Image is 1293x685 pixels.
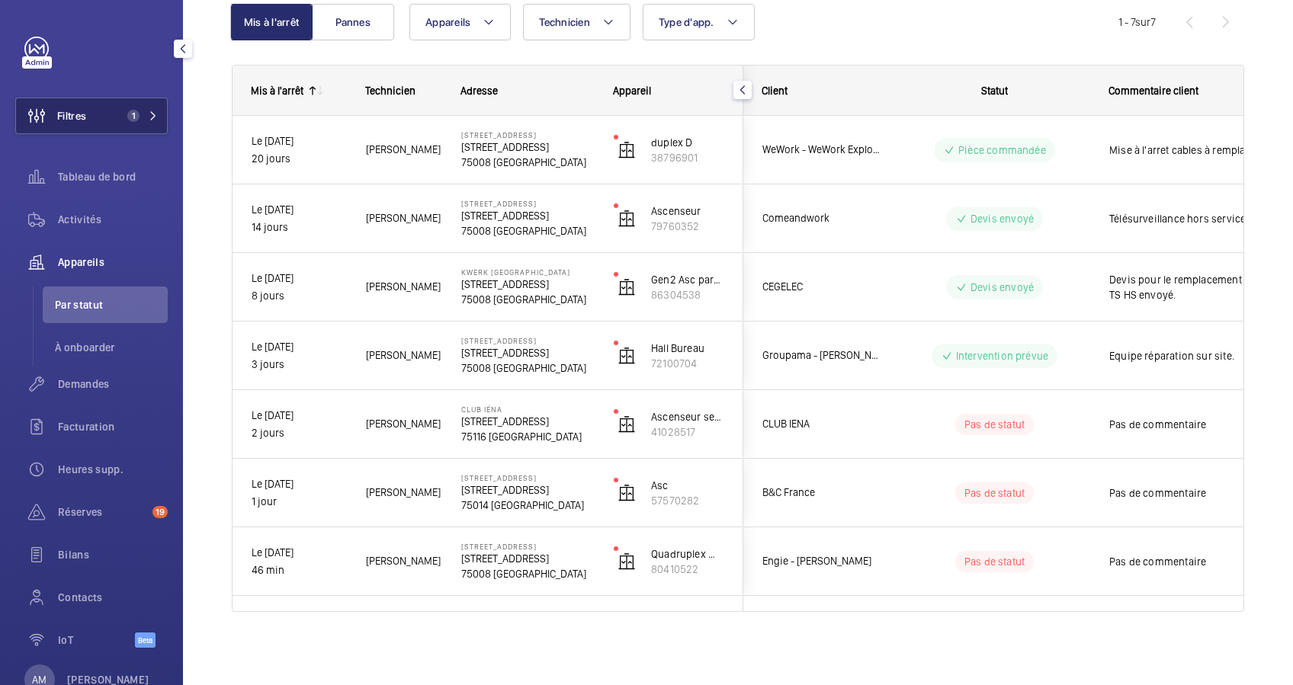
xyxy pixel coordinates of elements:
[461,155,594,170] p: 75008 [GEOGRAPHIC_DATA]
[461,267,594,277] p: Kwerk [GEOGRAPHIC_DATA]
[1109,272,1267,302] span: Devis pour le remplacement de la TS HS envoyé.
[252,544,346,562] p: Le [DATE]
[252,287,346,305] p: 8 jours
[651,478,724,493] p: Asc
[252,475,346,493] p: Le [DATE]
[1109,211,1267,226] span: Télésurveillance hors service.
[762,210,880,227] span: Comeandwork
[651,562,724,577] p: 80410522
[461,292,594,307] p: 75008 [GEOGRAPHIC_DATA]
[461,277,594,292] p: [STREET_ADDRESS]
[651,424,724,440] p: 41028517
[651,287,724,302] p: 86304538
[958,142,1046,158] p: Pièce commandée
[252,150,346,168] p: 20 jours
[1109,417,1267,432] span: Pas de commentaire
[1109,348,1267,363] span: Equipe réparation sur site.
[651,219,724,234] p: 79760352
[461,566,594,581] p: 75008 [GEOGRAPHIC_DATA]
[425,16,470,28] span: Appareils
[461,542,594,551] p: [STREET_ADDRESS]
[58,376,168,392] span: Demandes
[312,4,394,40] button: Pannes
[651,272,724,287] p: Gen2 Asc parking
[651,341,724,356] p: Hall Bureau
[618,347,636,365] img: elevator.svg
[252,201,346,219] p: Le [DATE]
[252,270,346,287] p: Le [DATE]
[1118,17,1156,27] span: 1 - 7 7
[1109,142,1267,158] span: Mise à l'arret cables à remplacer
[366,278,441,296] span: [PERSON_NAME]
[1135,16,1150,28] span: sur
[58,504,146,520] span: Réserves
[461,199,594,208] p: [STREET_ADDRESS]
[127,110,140,122] span: 1
[252,407,346,424] p: Le [DATE]
[58,547,168,562] span: Bilans
[981,85,1008,97] span: Statut
[651,135,724,150] p: duplex D
[15,98,168,134] button: Filtres1
[618,552,636,571] img: elevator.svg
[55,340,168,355] span: À onboarder
[58,419,168,434] span: Facturation
[135,632,156,648] span: Beta
[366,484,441,501] span: [PERSON_NAME]
[762,85,788,97] span: Client
[461,498,594,513] p: 75014 [GEOGRAPHIC_DATA]
[651,546,724,562] p: Quadruplex milieu droit
[964,554,1025,569] p: Pas de statut
[58,632,135,648] span: IoT
[366,415,441,433] span: [PERSON_NAME]
[461,473,594,482] p: [STREET_ADDRESS]
[58,462,168,477] span: Heures supp.
[461,405,594,414] p: Club Iéna
[643,4,755,40] button: Type d'app.
[1109,485,1267,501] span: Pas de commentaire
[618,210,636,228] img: elevator.svg
[366,552,441,570] span: [PERSON_NAME]
[651,203,724,219] p: Ascenseur
[409,4,511,40] button: Appareils
[366,141,441,158] span: [PERSON_NAME]
[1109,85,1198,97] span: Commentaire client
[252,356,346,373] p: 3 jours
[251,85,303,97] div: Mis à l'arrêt
[461,130,594,139] p: [STREET_ADDRESS]
[971,280,1034,295] p: Devis envoyé
[252,219,346,236] p: 14 jours
[252,338,346,356] p: Le [DATE]
[461,360,594,376] p: 75008 [GEOGRAPHIC_DATA]
[964,417,1025,432] p: Pas de statut
[366,210,441,227] span: [PERSON_NAME]
[651,409,724,424] p: Ascenseur secondaire
[252,562,346,579] p: 46 min
[461,139,594,155] p: [STREET_ADDRESS]
[762,141,880,158] span: WeWork - WeWork Exploitation
[762,347,880,364] span: Groupama - [PERSON_NAME]
[252,493,346,511] p: 1 jour
[1109,554,1267,569] span: Pas de commentaire
[762,552,880,570] span: Engie - [PERSON_NAME]
[539,16,590,28] span: Technicien
[651,356,724,371] p: 72100704
[152,506,168,518] span: 19
[762,484,880,501] span: B&C France
[252,424,346,442] p: 2 jours
[618,484,636,502] img: elevator.svg
[460,85,498,97] span: Adresse
[461,429,594,444] p: 75116 [GEOGRAPHIC_DATA]
[651,150,724,165] p: 38796901
[964,485,1025,501] p: Pas de statut
[58,590,168,605] span: Contacts
[971,211,1034,226] p: Devis envoyé
[659,16,714,28] span: Type d'app.
[461,551,594,566] p: [STREET_ADDRESS]
[762,278,880,296] span: CEGELEC
[58,254,168,270] span: Appareils
[618,141,636,159] img: elevator.svg
[618,278,636,296] img: elevator.svg
[58,169,168,184] span: Tableau de bord
[523,4,630,40] button: Technicien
